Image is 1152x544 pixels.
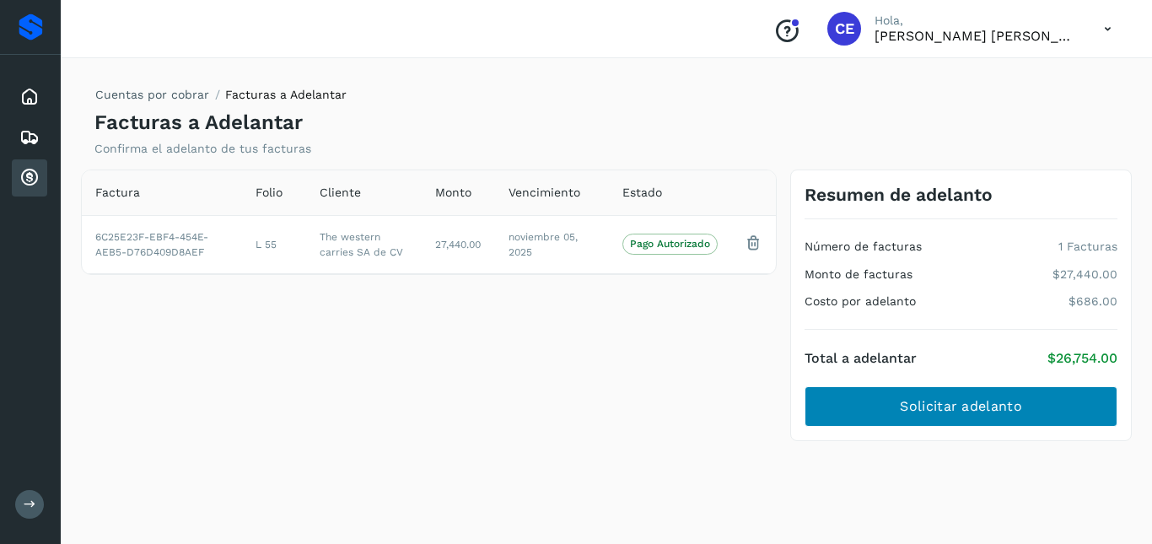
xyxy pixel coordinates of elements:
h4: Total a adelantar [805,350,917,366]
span: Vencimiento [509,184,580,202]
a: Cuentas por cobrar [95,88,209,101]
h3: Resumen de adelanto [805,184,993,205]
p: $27,440.00 [1052,267,1117,282]
span: noviembre 05, 2025 [509,231,578,258]
td: 6C25E23F-EBF4-454E-AEB5-D76D409D8AEF [82,215,242,273]
h4: Facturas a Adelantar [94,110,303,135]
div: Cuentas por cobrar [12,159,47,197]
span: Monto [435,184,471,202]
div: Inicio [12,78,47,116]
div: Embarques [12,119,47,156]
p: $686.00 [1069,294,1117,309]
nav: breadcrumb [94,86,347,110]
button: Solicitar adelanto [805,386,1117,427]
td: L 55 [242,215,306,273]
p: 1 Facturas [1058,240,1117,254]
td: The western carries SA de CV [306,215,422,273]
span: Solicitar adelanto [900,397,1021,416]
h4: Costo por adelanto [805,294,916,309]
p: Confirma el adelanto de tus facturas [94,142,311,156]
p: Hola, [875,13,1077,28]
p: Pago Autorizado [630,238,710,250]
span: Cliente [320,184,361,202]
h4: Monto de facturas [805,267,912,282]
span: Factura [95,184,140,202]
h4: Número de facturas [805,240,922,254]
p: CLAUDIA ELIZABETH SANCHEZ RAMIREZ [875,28,1077,44]
p: $26,754.00 [1047,350,1117,366]
span: 27,440.00 [435,239,481,250]
span: Facturas a Adelantar [225,88,347,101]
span: Folio [256,184,283,202]
span: Estado [622,184,662,202]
